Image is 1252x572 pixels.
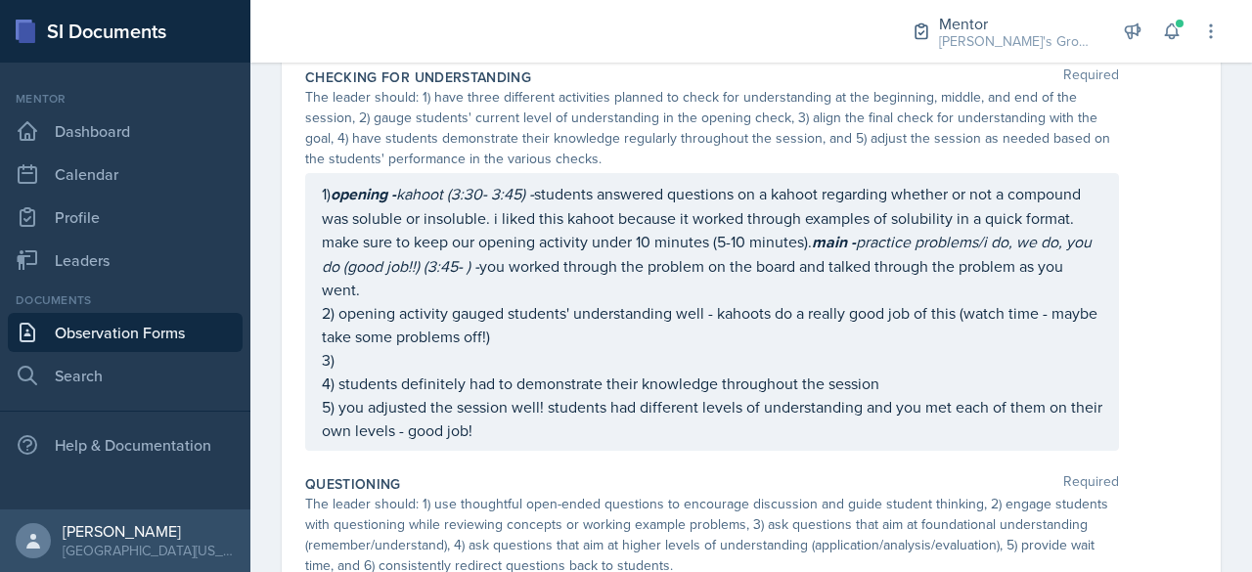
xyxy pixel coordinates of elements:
label: Questioning [305,474,401,494]
p: 3) [322,348,1102,372]
em: opening - [331,183,396,205]
a: Calendar [8,154,243,194]
div: The leader should: 1) have three different activities planned to check for understanding at the b... [305,87,1119,169]
span: Required [1063,67,1119,87]
div: Mentor [939,12,1095,35]
div: Mentor [8,90,243,108]
div: [PERSON_NAME] [63,521,235,541]
div: Documents [8,291,243,309]
a: Search [8,356,243,395]
div: Help & Documentation [8,425,243,464]
a: Dashboard [8,111,243,151]
p: 4) students definitely had to demonstrate their knowledge throughout the session [322,372,1102,395]
a: Profile [8,198,243,237]
p: 5) you adjusted the session well! students had different levels of understanding and you met each... [322,395,1102,442]
a: Observation Forms [8,313,243,352]
p: 2) opening activity gauged students' understanding well - kahoots do a really good job of this (w... [322,301,1102,348]
span: Required [1063,474,1119,494]
label: Checking for Understanding [305,67,531,87]
div: [GEOGRAPHIC_DATA][US_STATE] in [GEOGRAPHIC_DATA] [63,541,235,560]
em: kahoot (3:30- 3:45) - [396,183,534,204]
em: main - [812,231,856,253]
p: 1) students answered questions on a kahoot regarding whether or not a compound was soluble or ins... [322,182,1102,301]
a: Leaders [8,241,243,280]
div: [PERSON_NAME]'s Groups / Fall 2025 [939,31,1095,52]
